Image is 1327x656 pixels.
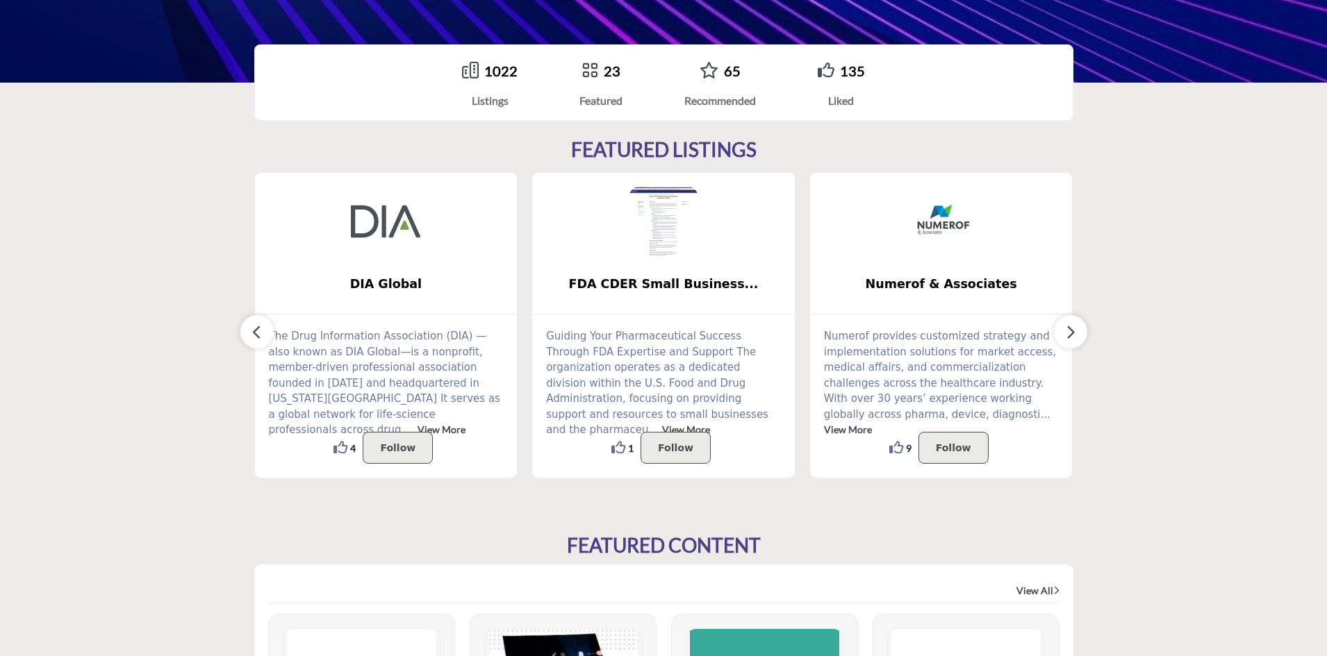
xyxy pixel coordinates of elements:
button: Follow [363,432,433,464]
p: Guiding Your Pharmaceutical Success Through FDA Expertise and Support The organization operates a... [546,328,781,438]
button: Follow [918,432,989,464]
h2: FEATURED LISTINGS [571,138,757,162]
img: Numerof & Associates [907,187,976,256]
a: 65 [724,62,741,79]
span: Numerof & Associates [831,275,1052,293]
span: 1 [628,441,634,455]
b: FDA CDER Small Business and Industry Assistance (SBIA) [553,266,774,303]
a: Go to Featured [582,62,598,81]
div: Liked [818,92,865,109]
a: View More [662,423,710,435]
a: 1022 [484,62,518,79]
a: Numerof & Associates [810,266,1073,303]
p: The Drug Information Association (DIA) —also known as DIA Global—is a nonprofit, member-driven pr... [269,328,504,438]
a: 135 [840,62,865,79]
div: Recommended [684,92,756,109]
p: Follow [936,439,971,456]
b: DIA Global [276,266,497,303]
a: View More [418,423,465,435]
span: ... [1040,408,1050,421]
a: View All [1016,584,1060,598]
a: FDA CDER Small Business... [532,266,795,303]
a: 23 [604,62,620,79]
i: Go to Liked [818,62,834,78]
span: FDA CDER Small Business... [553,275,774,293]
span: 4 [350,441,356,455]
span: ... [404,423,414,436]
h2: FEATURED CONTENT [567,534,761,557]
span: ... [648,423,658,436]
span: 9 [906,441,912,455]
b: Numerof & Associates [831,266,1052,303]
div: Featured [579,92,623,109]
div: Listings [462,92,518,109]
span: DIA Global [276,275,497,293]
p: Numerof provides customized strategy and implementation solutions for market access, medical affa... [824,328,1059,438]
p: Follow [658,439,693,456]
img: DIA Global [351,187,420,256]
p: Follow [380,439,415,456]
a: Go to Recommended [700,62,718,81]
button: Follow [641,432,711,464]
a: View More [824,423,872,435]
img: FDA CDER Small Business and Industry Assistance (SBIA) [629,187,698,256]
a: DIA Global [255,266,518,303]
